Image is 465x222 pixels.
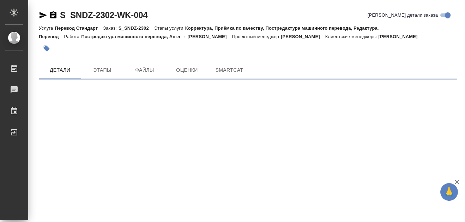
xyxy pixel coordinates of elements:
p: Работа [64,34,81,39]
span: Оценки [170,66,204,75]
span: SmartCat [212,66,246,75]
span: Этапы [85,66,119,75]
button: Скопировать ссылку [49,11,58,19]
span: Файлы [128,66,162,75]
p: S_SNDZ-2302 [119,25,154,31]
p: [PERSON_NAME] [379,34,423,39]
span: 🙏 [443,185,455,199]
button: Скопировать ссылку для ЯМессенджера [39,11,47,19]
p: Корректура, Приёмка по качеству, Постредактура машинного перевода, Редактура, Перевод [39,25,379,39]
button: 🙏 [440,183,458,201]
p: Этапы услуги [154,25,185,31]
p: Услуга [39,25,55,31]
p: Перевод Стандарт [55,25,103,31]
span: Детали [43,66,77,75]
button: Добавить тэг [39,41,54,56]
p: Постредактура машинного перевода, Англ → [PERSON_NAME] [81,34,232,39]
a: S_SNDZ-2302-WK-004 [60,10,147,20]
p: Клиентские менеджеры [325,34,379,39]
p: Проектный менеджер [232,34,281,39]
p: [PERSON_NAME] [281,34,325,39]
p: Заказ: [103,25,118,31]
span: [PERSON_NAME] детали заказа [368,12,438,19]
